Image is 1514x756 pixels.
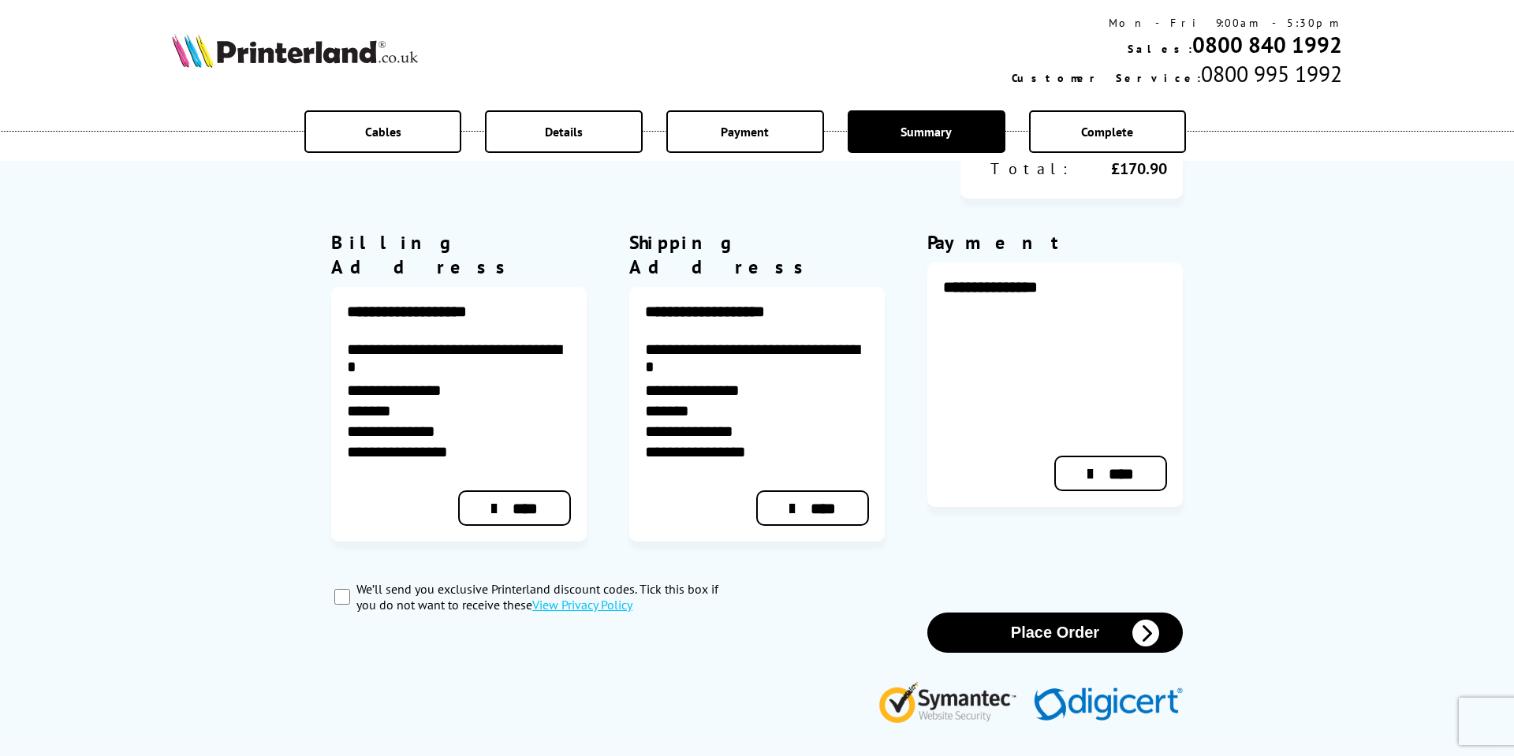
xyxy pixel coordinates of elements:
[1034,687,1183,723] img: Digicert
[901,124,952,140] span: Summary
[356,581,740,613] label: We’ll send you exclusive Printerland discount codes. Tick this box if you do not want to receive ...
[1012,16,1342,30] div: Mon - Fri 9:00am - 5:30pm
[532,597,632,613] a: modal_privacy
[1072,158,1167,179] div: £170.90
[629,230,885,279] div: Shipping Address
[1081,124,1133,140] span: Complete
[1128,42,1192,56] span: Sales:
[331,230,587,279] div: Billing Address
[1192,30,1342,59] a: 0800 840 1992
[1201,59,1342,88] span: 0800 995 1992
[878,678,1027,723] img: Symantec Website Security
[976,158,1072,179] div: Total:
[721,124,769,140] span: Payment
[172,33,418,68] img: Printerland Logo
[365,124,401,140] span: Cables
[927,613,1183,653] button: Place Order
[545,124,583,140] span: Details
[927,230,1183,255] div: Payment
[1012,71,1201,85] span: Customer Service:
